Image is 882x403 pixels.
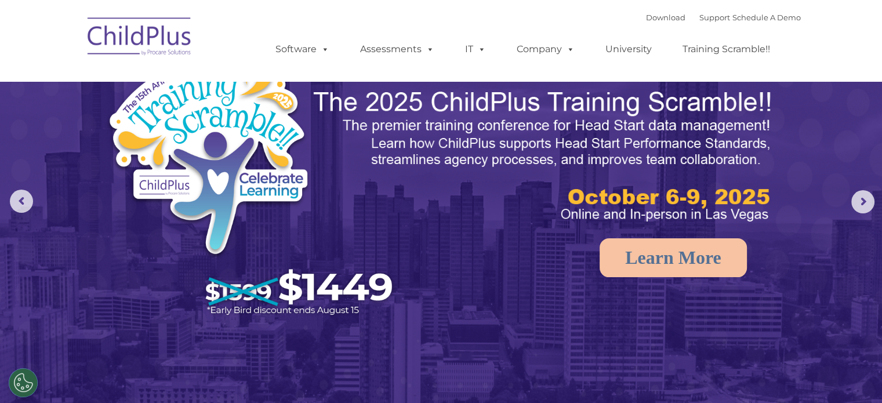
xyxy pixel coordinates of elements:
span: Last name [161,77,197,85]
button: Cookies Settings [9,368,38,397]
a: Learn More [600,238,747,277]
a: Training Scramble!! [671,38,782,61]
font: | [646,13,801,22]
a: Download [646,13,685,22]
a: IT [453,38,498,61]
span: Phone number [161,124,210,133]
a: Assessments [349,38,446,61]
a: Support [699,13,730,22]
a: Schedule A Demo [732,13,801,22]
a: Software [264,38,341,61]
a: University [594,38,663,61]
a: Company [505,38,586,61]
img: ChildPlus by Procare Solutions [82,9,198,67]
